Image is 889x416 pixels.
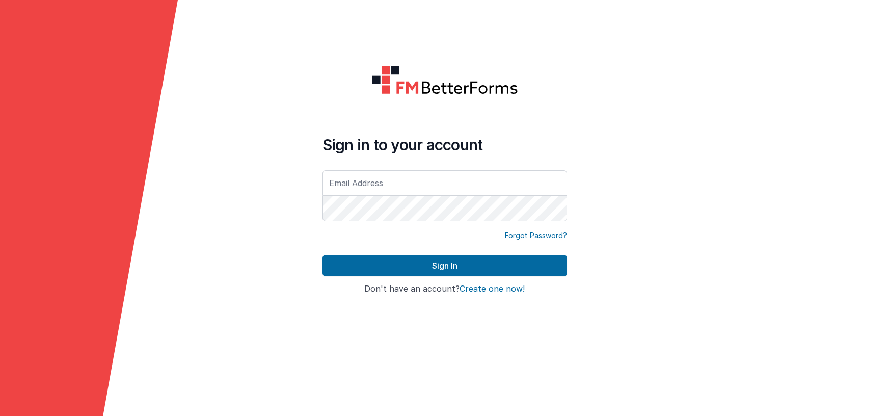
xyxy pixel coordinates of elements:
[322,170,567,196] input: Email Address
[460,284,525,294] button: Create one now!
[322,255,567,276] button: Sign In
[505,230,567,241] a: Forgot Password?
[322,284,567,294] h4: Don't have an account?
[322,136,567,154] h4: Sign in to your account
